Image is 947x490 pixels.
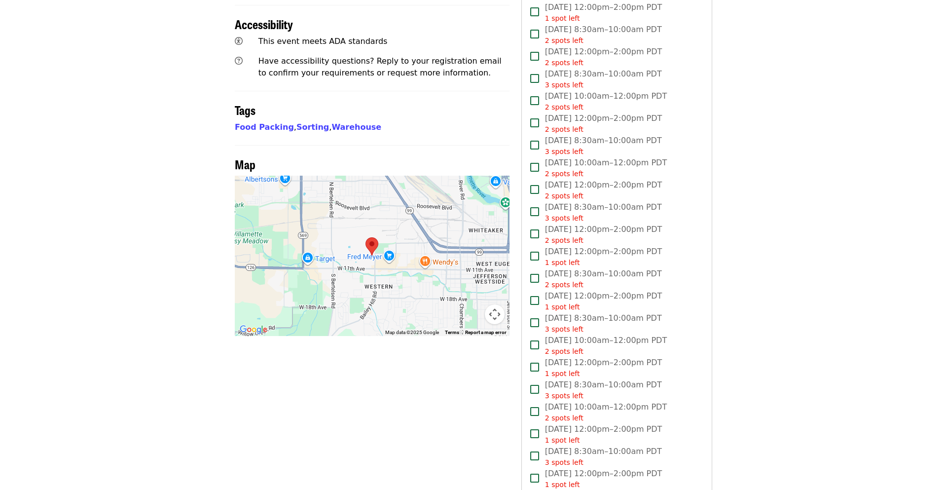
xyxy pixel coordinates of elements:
a: Terms (opens in new tab) [445,330,459,335]
span: [DATE] 12:00pm–2:00pm PDT [545,423,662,446]
span: [DATE] 8:30am–10:00am PDT [545,379,662,401]
span: [DATE] 12:00pm–2:00pm PDT [545,246,662,268]
span: 2 spots left [545,103,583,111]
span: 1 spot left [545,436,580,444]
span: 1 spot left [545,303,580,311]
span: 3 spots left [545,81,583,89]
span: [DATE] 8:30am–10:00am PDT [545,312,662,335]
span: 3 spots left [545,392,583,400]
a: Warehouse [331,122,381,132]
span: 1 spot left [545,370,580,377]
span: [DATE] 10:00am–12:00pm PDT [545,401,667,423]
span: [DATE] 12:00pm–2:00pm PDT [545,290,662,312]
span: 2 spots left [545,236,583,244]
i: question-circle icon [235,56,243,66]
span: 2 spots left [545,170,583,178]
span: 2 spots left [545,347,583,355]
span: [DATE] 12:00pm–2:00pm PDT [545,179,662,201]
span: This event meets ADA standards [258,37,388,46]
span: [DATE] 8:30am–10:00am PDT [545,135,662,157]
button: Map camera controls [485,304,505,324]
span: [DATE] 8:30am–10:00am PDT [545,446,662,468]
span: [DATE] 12:00pm–2:00pm PDT [545,113,662,135]
span: [DATE] 8:30am–10:00am PDT [545,24,662,46]
span: [DATE] 12:00pm–2:00pm PDT [545,468,662,490]
span: 2 spots left [545,37,583,44]
span: 2 spots left [545,59,583,67]
span: [DATE] 8:30am–10:00am PDT [545,268,662,290]
i: universal-access icon [235,37,243,46]
span: [DATE] 8:30am–10:00am PDT [545,68,662,90]
span: [DATE] 12:00pm–2:00pm PDT [545,357,662,379]
span: 2 spots left [545,125,583,133]
span: 3 spots left [545,325,583,333]
span: Tags [235,101,255,118]
span: [DATE] 12:00pm–2:00pm PDT [545,46,662,68]
span: [DATE] 12:00pm–2:00pm PDT [545,224,662,246]
img: Google [237,323,270,336]
span: 1 spot left [545,481,580,489]
span: 3 spots left [545,214,583,222]
span: 3 spots left [545,458,583,466]
span: 1 spot left [545,14,580,22]
span: 1 spot left [545,259,580,266]
span: [DATE] 12:00pm–2:00pm PDT [545,1,662,24]
span: Have accessibility questions? Reply to your registration email to confirm your requirements or re... [258,56,502,77]
span: , [296,122,331,132]
span: Accessibility [235,15,293,33]
span: Map [235,155,255,173]
span: 2 spots left [545,281,583,289]
span: [DATE] 10:00am–12:00pm PDT [545,335,667,357]
a: Open this area in Google Maps (opens a new window) [237,323,270,336]
span: , [235,122,296,132]
span: 2 spots left [545,414,583,422]
span: 2 spots left [545,192,583,200]
span: Map data ©2025 Google [385,330,439,335]
a: Food Packing [235,122,294,132]
span: 3 spots left [545,148,583,155]
a: Report a map error [465,330,507,335]
span: [DATE] 8:30am–10:00am PDT [545,201,662,224]
span: [DATE] 10:00am–12:00pm PDT [545,157,667,179]
span: [DATE] 10:00am–12:00pm PDT [545,90,667,113]
a: Sorting [296,122,329,132]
